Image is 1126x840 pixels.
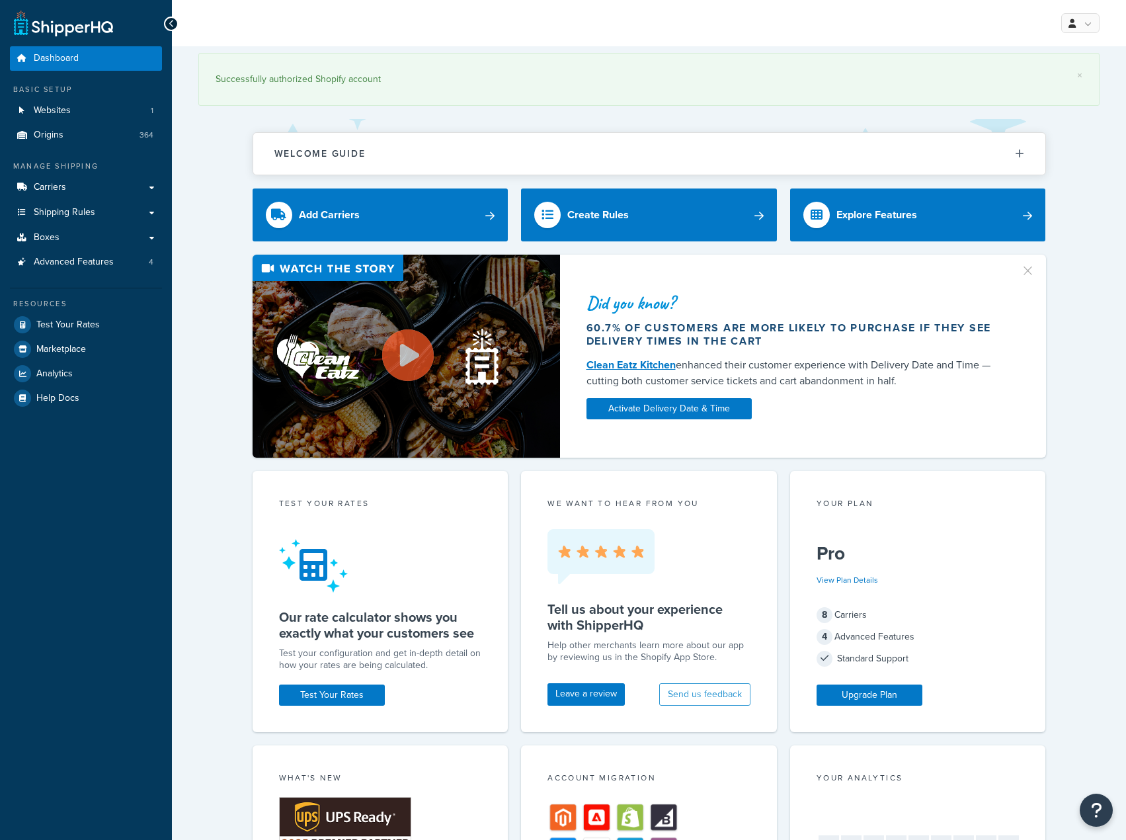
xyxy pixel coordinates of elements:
[149,257,153,268] span: 4
[10,175,162,200] a: Carriers
[586,357,1004,389] div: enhanced their customer experience with Delivery Date and Time — cutting both customer service ti...
[817,685,922,706] a: Upgrade Plan
[279,609,482,641] h5: Our rate calculator shows you exactly what your customers see
[10,46,162,71] a: Dashboard
[547,772,750,787] div: Account Migration
[216,70,1082,89] div: Successfully authorized Shopify account
[10,123,162,147] a: Origins364
[279,685,385,706] a: Test Your Rates
[586,321,1004,348] div: 60.7% of customers are more likely to purchase if they see delivery times in the cart
[10,123,162,147] li: Origins
[140,130,153,141] span: 364
[10,84,162,95] div: Basic Setup
[817,607,832,623] span: 8
[1077,70,1082,81] a: ×
[817,628,1020,646] div: Advanced Features
[10,99,162,123] a: Websites1
[151,105,153,116] span: 1
[817,606,1020,624] div: Carriers
[34,105,71,116] span: Websites
[547,640,750,663] p: Help other merchants learn more about our app by reviewing us in the Shopify App Store.
[547,683,625,706] a: Leave a review
[10,298,162,310] div: Resources
[521,189,777,241] a: Create Rules
[817,650,1020,668] div: Standard Support
[34,130,63,141] span: Origins
[586,398,752,419] a: Activate Delivery Date & Time
[34,182,66,193] span: Carriers
[817,629,832,645] span: 4
[1080,794,1113,827] button: Open Resource Center
[586,294,1004,312] div: Did you know?
[274,149,366,159] h2: Welcome Guide
[36,393,79,404] span: Help Docs
[817,497,1020,513] div: Your Plan
[659,683,750,706] button: Send us feedback
[790,189,1046,241] a: Explore Features
[279,648,482,671] div: Test your configuration and get in-depth detail on how your rates are being calculated.
[817,772,1020,787] div: Your Analytics
[836,206,917,224] div: Explore Features
[279,497,482,513] div: Test your rates
[279,772,482,787] div: What's New
[36,319,100,331] span: Test Your Rates
[10,200,162,225] a: Shipping Rules
[253,189,508,241] a: Add Carriers
[817,574,878,586] a: View Plan Details
[567,206,629,224] div: Create Rules
[34,257,114,268] span: Advanced Features
[299,206,360,224] div: Add Carriers
[10,386,162,410] a: Help Docs
[10,99,162,123] li: Websites
[10,226,162,250] a: Boxes
[10,337,162,361] a: Marketplace
[10,362,162,386] a: Analytics
[34,53,79,64] span: Dashboard
[547,601,750,633] h5: Tell us about your experience with ShipperHQ
[36,368,73,380] span: Analytics
[586,357,676,372] a: Clean Eatz Kitchen
[34,207,95,218] span: Shipping Rules
[253,255,560,458] img: Video thumbnail
[10,161,162,172] div: Manage Shipping
[34,232,60,243] span: Boxes
[10,250,162,274] a: Advanced Features4
[253,133,1045,175] button: Welcome Guide
[817,543,1020,564] h5: Pro
[547,497,750,509] p: we want to hear from you
[36,344,86,355] span: Marketplace
[10,313,162,337] a: Test Your Rates
[10,250,162,274] li: Advanced Features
